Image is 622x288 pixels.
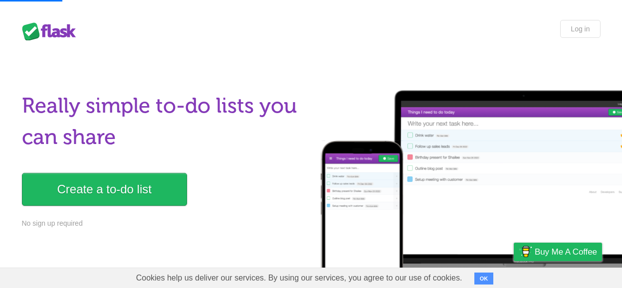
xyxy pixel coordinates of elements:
button: OK [474,273,494,285]
span: Buy me a coffee [535,243,597,261]
span: Cookies help us deliver our services. By using our services, you agree to our use of cookies. [126,268,472,288]
a: Create a to-do list [22,173,187,206]
p: No sign up required [22,218,305,229]
a: Buy me a coffee [514,243,602,261]
img: Buy me a coffee [519,243,532,260]
a: Log in [560,20,600,38]
h1: Really simple to-do lists you can share [22,90,305,153]
div: Flask Lists [22,22,82,40]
